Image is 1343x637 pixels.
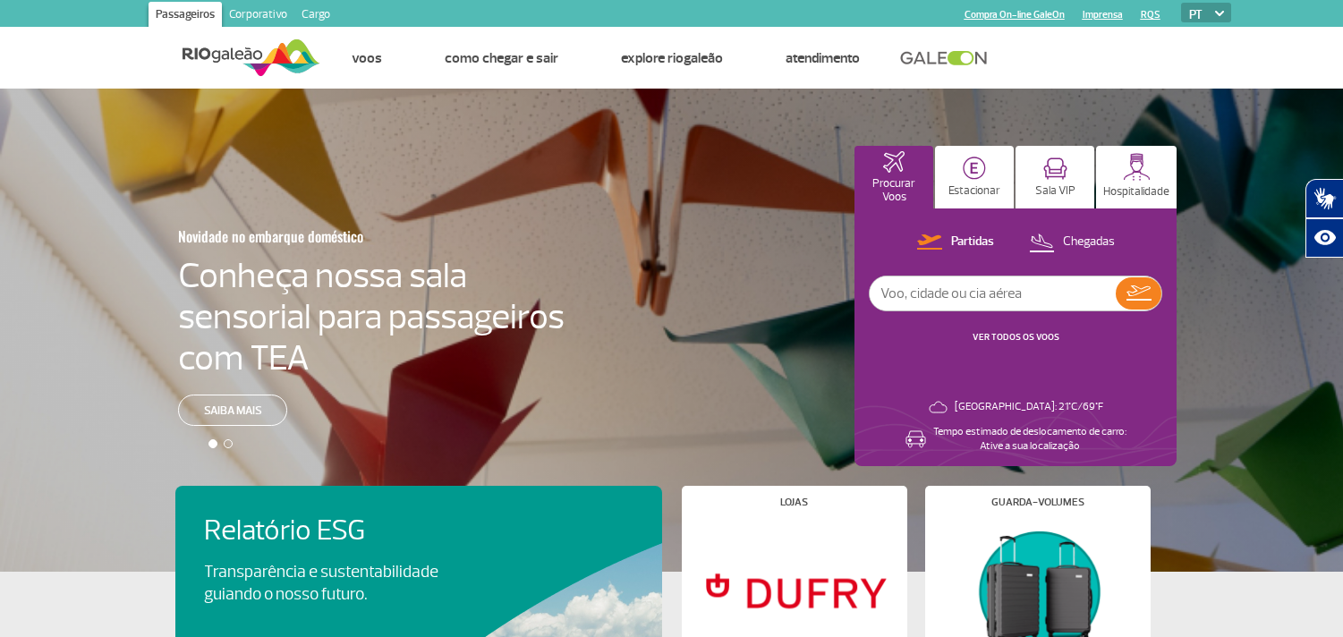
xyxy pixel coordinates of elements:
[883,151,905,173] img: airplaneHomeActive.svg
[1016,146,1094,208] button: Sala VIP
[1305,179,1343,218] button: Abrir tradutor de língua de sinais.
[963,157,986,180] img: carParkingHome.svg
[204,514,633,606] a: Relatório ESGTransparência e sustentabilidade guiando o nosso futuro.
[352,49,382,67] a: Voos
[780,497,808,507] h4: Lojas
[294,2,337,30] a: Cargo
[149,2,222,30] a: Passageiros
[222,2,294,30] a: Corporativo
[621,49,723,67] a: Explore RIOgaleão
[1096,146,1177,208] button: Hospitalidade
[951,234,994,251] p: Partidas
[178,217,477,255] h3: Novidade no embarque doméstico
[1024,231,1120,254] button: Chegadas
[1305,218,1343,258] button: Abrir recursos assistivos.
[204,514,489,548] h4: Relatório ESG
[912,231,999,254] button: Partidas
[178,395,287,426] a: Saiba mais
[1063,234,1115,251] p: Chegadas
[935,146,1014,208] button: Estacionar
[955,400,1103,414] p: [GEOGRAPHIC_DATA]: 21°C/69°F
[1043,157,1067,180] img: vipRoom.svg
[973,331,1059,343] a: VER TODOS OS VOOS
[933,425,1126,454] p: Tempo estimado de deslocamento de carro: Ative a sua localização
[1103,185,1169,199] p: Hospitalidade
[1141,9,1160,21] a: RQS
[863,177,924,204] p: Procurar Voos
[870,276,1116,310] input: Voo, cidade ou cia aérea
[1305,179,1343,258] div: Plugin de acessibilidade da Hand Talk.
[965,9,1065,21] a: Compra On-line GaleOn
[1083,9,1123,21] a: Imprensa
[967,330,1065,344] button: VER TODOS OS VOOS
[1123,153,1151,181] img: hospitality.svg
[991,497,1084,507] h4: Guarda-volumes
[786,49,860,67] a: Atendimento
[948,184,1000,198] p: Estacionar
[445,49,558,67] a: Como chegar e sair
[1035,184,1075,198] p: Sala VIP
[854,146,933,208] button: Procurar Voos
[204,561,458,606] p: Transparência e sustentabilidade guiando o nosso futuro.
[178,255,565,378] h4: Conheça nossa sala sensorial para passageiros com TEA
